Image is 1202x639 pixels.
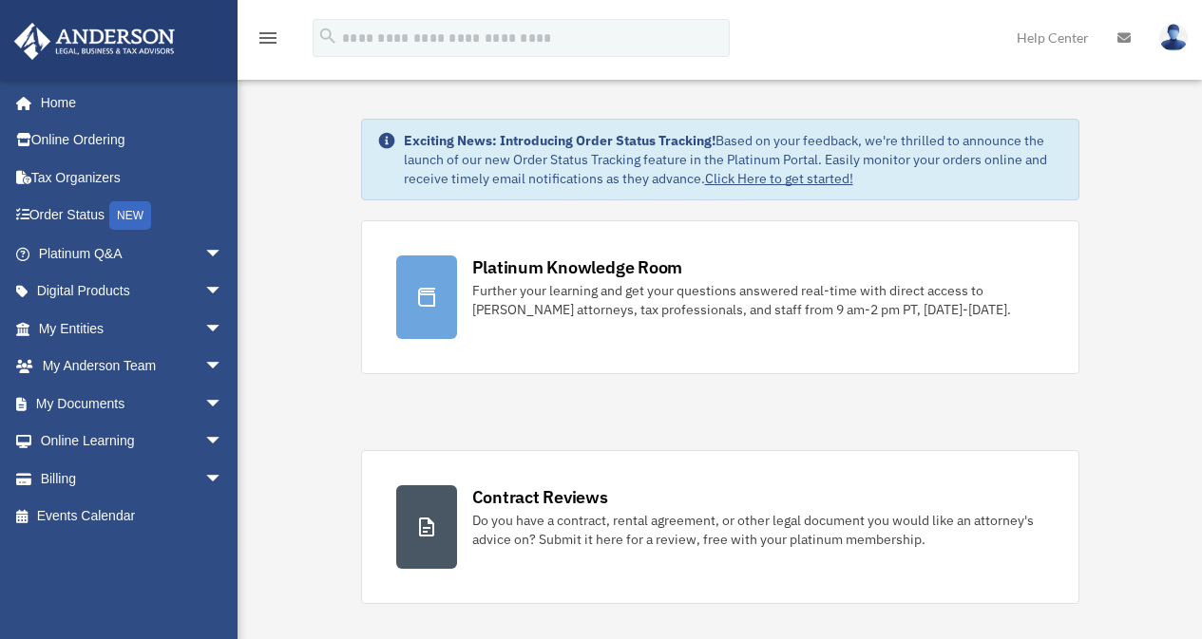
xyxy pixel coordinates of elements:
[472,281,1044,319] div: Further your learning and get your questions answered real-time with direct access to [PERSON_NAM...
[1159,24,1188,51] img: User Pic
[13,310,252,348] a: My Entitiesarrow_drop_down
[204,310,242,348] span: arrow_drop_down
[472,511,1044,549] div: Do you have a contract, rental agreement, or other legal document you would like an attorney's ad...
[204,385,242,423] span: arrow_drop_down
[13,498,252,536] a: Events Calendar
[204,273,242,311] span: arrow_drop_down
[204,423,242,461] span: arrow_drop_down
[13,385,252,423] a: My Documentsarrow_drop_down
[13,84,242,122] a: Home
[204,348,242,386] span: arrow_drop_down
[257,27,279,49] i: menu
[472,255,683,279] div: Platinum Knowledge Room
[13,423,252,460] a: Online Learningarrow_drop_down
[13,122,252,160] a: Online Ordering
[257,33,279,49] a: menu
[404,131,1063,188] div: Based on your feedback, we're thrilled to announce the launch of our new Order Status Tracking fe...
[204,460,242,498] span: arrow_drop_down
[317,26,338,47] i: search
[13,235,252,273] a: Platinum Q&Aarrow_drop_down
[705,170,853,187] a: Click Here to get started!
[9,23,181,60] img: Anderson Advisors Platinum Portal
[13,197,252,235] a: Order StatusNEW
[361,450,1079,604] a: Contract Reviews Do you have a contract, rental agreement, or other legal document you would like...
[472,485,608,509] div: Contract Reviews
[13,159,252,197] a: Tax Organizers
[204,235,242,273] span: arrow_drop_down
[13,348,252,385] a: My Anderson Teamarrow_drop_down
[13,460,252,498] a: Billingarrow_drop_down
[404,132,715,149] strong: Exciting News: Introducing Order Status Tracking!
[109,201,151,230] div: NEW
[361,220,1079,374] a: Platinum Knowledge Room Further your learning and get your questions answered real-time with dire...
[13,273,252,310] a: Digital Productsarrow_drop_down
